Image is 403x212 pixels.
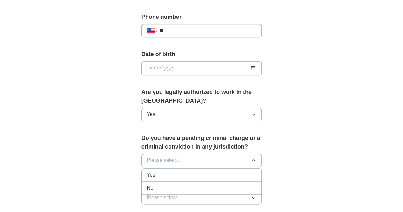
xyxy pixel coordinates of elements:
[147,184,153,192] span: No
[141,88,262,105] label: Are you legally authorized to work in the [GEOGRAPHIC_DATA]?
[141,13,262,21] label: Phone number
[147,111,155,118] span: Yes
[141,191,262,204] button: Please select...
[141,50,262,59] label: Date of birth
[141,108,262,121] button: Yes
[147,157,182,164] span: Please select...
[147,171,155,179] span: Yes
[141,134,262,151] label: Do you have a pending criminal charge or a criminal conviction in any jurisdiction?
[141,154,262,167] button: Please select...
[147,194,182,201] span: Please select...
